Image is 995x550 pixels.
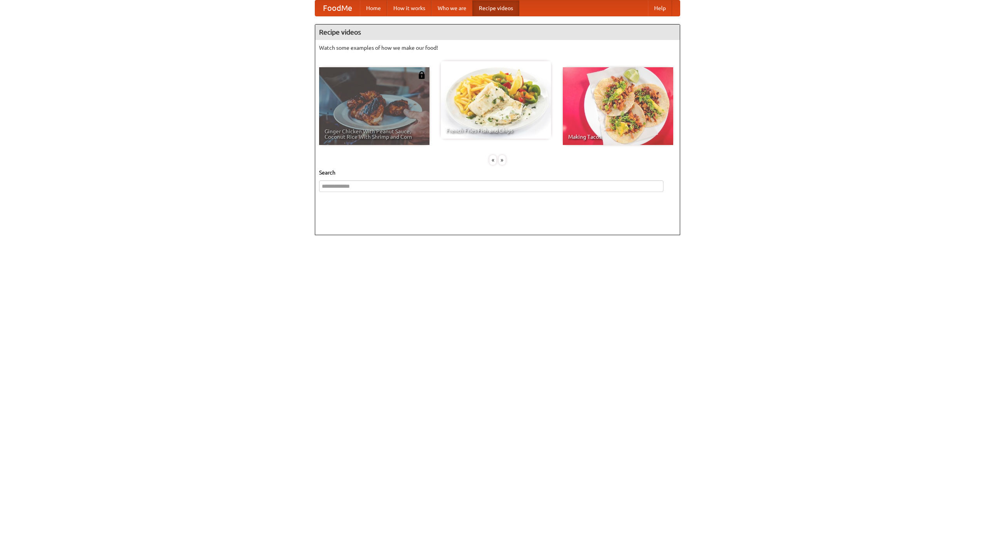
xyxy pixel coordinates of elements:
h4: Recipe videos [315,24,680,40]
div: « [489,155,496,165]
span: Making Tacos [568,134,668,140]
a: How it works [387,0,431,16]
a: Making Tacos [563,67,673,145]
a: French Fries Fish and Chips [441,61,551,139]
h5: Search [319,169,676,176]
a: Who we are [431,0,473,16]
div: » [499,155,506,165]
a: Home [360,0,387,16]
a: Help [648,0,672,16]
img: 483408.png [418,71,426,79]
p: Watch some examples of how we make our food! [319,44,676,52]
a: FoodMe [315,0,360,16]
a: Recipe videos [473,0,519,16]
span: French Fries Fish and Chips [446,128,546,133]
